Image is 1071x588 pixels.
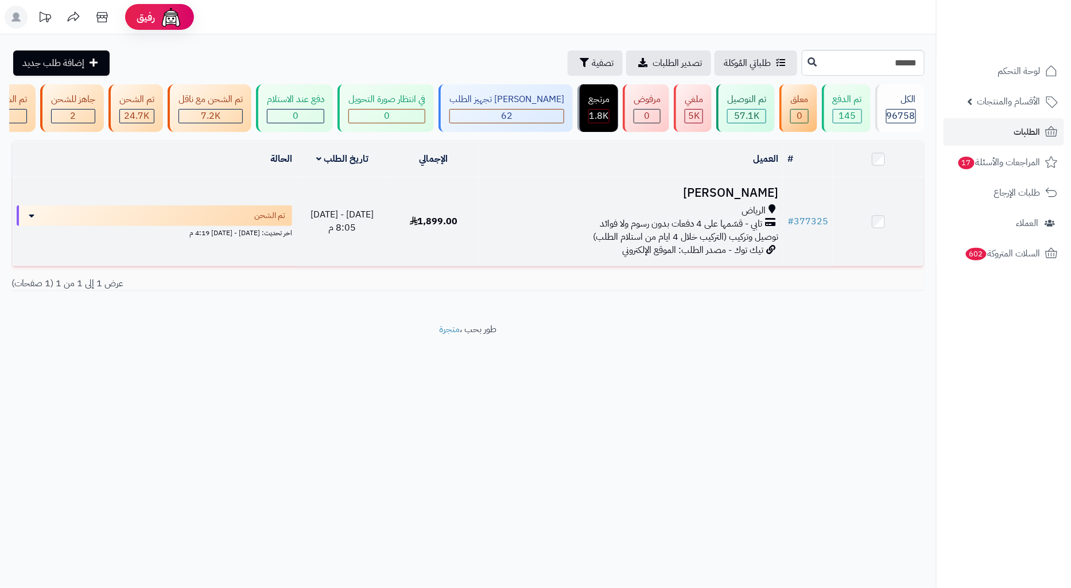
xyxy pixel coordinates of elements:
div: 1847 [589,110,609,123]
img: ai-face.png [160,6,183,29]
a: تم الدفع 145 [820,84,873,132]
span: العملاء [1016,215,1039,231]
a: تم الشحن مع ناقل 7.2K [165,84,254,132]
span: 1.8K [589,109,609,123]
span: 602 [966,248,987,260]
a: مرفوض 0 [620,84,672,132]
div: مرتجع [588,93,610,106]
span: 0 [384,109,390,123]
span: لوحة التحكم [998,63,1041,79]
span: 57.1K [734,109,759,123]
div: الكل [886,93,916,106]
a: طلبات الإرجاع [944,179,1064,207]
span: 1,899.00 [410,215,458,228]
button: تصفية [568,50,623,76]
a: طلباتي المُوكلة [715,50,797,76]
a: الكل96758 [873,84,927,132]
div: 4998 [685,110,703,123]
span: 5K [688,109,700,123]
a: متجرة [440,322,460,336]
div: 62 [450,110,564,123]
a: #377325 [787,215,828,228]
span: 24.7K [125,109,150,123]
span: الطلبات [1014,124,1041,140]
a: إضافة طلب جديد [13,50,110,76]
div: 2 [52,110,95,123]
a: في انتظار صورة التحويل 0 [335,84,436,132]
span: تيك توك - مصدر الطلب: الموقع الإلكتروني [622,243,763,257]
a: معلق 0 [777,84,820,132]
a: لوحة التحكم [944,57,1064,85]
div: مرفوض [634,93,661,106]
span: 145 [839,109,856,123]
span: طلباتي المُوكلة [724,56,771,70]
div: 145 [833,110,862,123]
span: 7.2K [201,109,220,123]
span: 0 [645,109,650,123]
span: 0 [293,109,298,123]
a: تم التوصيل 57.1K [714,84,777,132]
span: تم الشحن [254,210,285,221]
span: 0 [797,109,802,123]
a: المراجعات والأسئلة17 [944,149,1064,176]
div: 24680 [120,110,154,123]
div: 7222 [179,110,242,123]
span: السلات المتروكة [965,246,1041,262]
a: تاريخ الطلب [316,152,368,166]
a: # [787,152,793,166]
a: الطلبات [944,118,1064,146]
div: ملغي [685,93,703,106]
img: logo-2.png [993,9,1060,33]
a: تصدير الطلبات [626,50,711,76]
span: تصفية [592,56,614,70]
div: 0 [349,110,425,123]
div: اخر تحديث: [DATE] - [DATE] 4:19 م [17,226,292,238]
span: 96758 [887,109,915,123]
span: تصدير الطلبات [653,56,702,70]
div: [PERSON_NAME] تجهيز الطلب [449,93,564,106]
a: مرتجع 1.8K [575,84,620,132]
div: دفع عند الاستلام [267,93,324,106]
div: معلق [790,93,809,106]
div: جاهز للشحن [51,93,95,106]
a: جاهز للشحن 2 [38,84,106,132]
div: 57065 [728,110,766,123]
a: السلات المتروكة602 [944,240,1064,267]
div: عرض 1 إلى 1 من 1 (1 صفحات) [3,277,468,290]
a: الحالة [270,152,292,166]
span: إضافة طلب جديد [22,56,84,70]
span: # [787,215,794,228]
span: 62 [501,109,513,123]
span: الأقسام والمنتجات [977,94,1041,110]
span: [DATE] - [DATE] 8:05 م [311,208,374,235]
div: 0 [267,110,324,123]
div: تم التوصيل [727,93,766,106]
div: في انتظار صورة التحويل [348,93,425,106]
a: الإجمالي [420,152,448,166]
span: طلبات الإرجاع [994,185,1041,201]
a: تحديثات المنصة [30,6,59,32]
a: العملاء [944,209,1064,237]
span: رفيق [137,10,155,24]
a: العميل [753,152,778,166]
div: تم الدفع [833,93,862,106]
div: 0 [791,110,808,123]
a: تم الشحن 24.7K [106,84,165,132]
span: تابي - قسّمها على 4 دفعات بدون رسوم ولا فوائد [600,217,762,231]
div: 0 [634,110,660,123]
span: 17 [959,157,975,169]
span: 2 [71,109,76,123]
a: دفع عند الاستلام 0 [254,84,335,132]
a: [PERSON_NAME] تجهيز الطلب 62 [436,84,575,132]
span: المراجعات والأسئلة [957,154,1041,170]
h3: [PERSON_NAME] [484,186,778,200]
div: تم الشحن مع ناقل [178,93,243,106]
span: الرياض [742,204,766,217]
div: تم الشحن [119,93,154,106]
a: ملغي 5K [672,84,714,132]
span: توصيل وتركيب (التركيب خلال 4 ايام من استلام الطلب) [593,230,778,244]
